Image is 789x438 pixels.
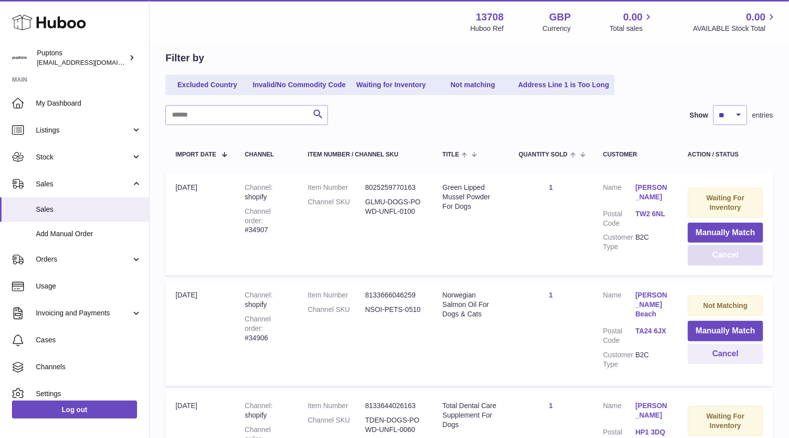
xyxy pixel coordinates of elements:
a: [PERSON_NAME] [635,183,668,202]
span: entries [752,111,773,120]
strong: 13708 [476,10,504,24]
div: #34907 [245,207,288,235]
a: Invalid/No Commodity Code [249,77,349,93]
dd: GLMU-DOGS-POWD-UNFL-0100 [365,197,423,216]
div: Customer [603,151,668,158]
span: Total sales [610,24,654,33]
span: Sales [36,205,142,214]
h2: Filter by [165,51,204,65]
a: HP1 3DQ [635,428,668,437]
dd: NSOI-PETS-0510 [365,305,423,314]
a: 0.00 AVAILABLE Stock Total [693,10,777,33]
div: shopify [245,401,288,420]
span: Add Manual Order [36,229,142,239]
a: Log out [12,401,137,419]
a: [PERSON_NAME] [635,401,668,420]
strong: GBP [549,10,571,24]
button: Cancel [688,245,763,266]
dt: Postal Code [603,326,635,345]
dd: B2C [635,350,668,369]
dt: Item Number [308,291,365,300]
span: 0.00 [746,10,766,24]
span: Import date [175,151,216,158]
dd: 8025259770163 [365,183,423,192]
label: Show [690,111,708,120]
a: Not matching [433,77,513,93]
strong: Channel order [245,207,271,225]
span: Cases [36,335,142,345]
dt: Channel SKU [308,416,365,435]
dd: TDEN-DOGS-POWD-UNFL-0060 [365,416,423,435]
span: Orders [36,255,131,264]
strong: Channel [245,183,273,191]
a: 0.00 Total sales [610,10,654,33]
div: Huboo Ref [471,24,504,33]
dt: Item Number [308,401,365,411]
strong: Channel [245,402,273,410]
button: Manually Match [688,321,763,341]
div: Currency [543,24,571,33]
dd: B2C [635,233,668,252]
a: 1 [549,402,553,410]
dt: Customer Type [603,233,635,252]
span: Listings [36,126,131,135]
dd: 8133644026163 [365,401,423,411]
span: Usage [36,282,142,291]
dt: Name [603,291,635,321]
td: [DATE] [165,281,235,386]
dt: Name [603,401,635,423]
strong: Not Matching [703,301,748,309]
div: shopify [245,291,288,309]
a: Excluded Country [167,77,247,93]
span: Title [443,151,459,158]
div: Channel [245,151,288,158]
div: #34906 [245,314,288,343]
strong: Waiting For Inventory [706,194,744,211]
dt: Channel SKU [308,197,365,216]
div: Total Dental Care Supplement For Dogs [443,401,499,430]
a: [PERSON_NAME] Beach [635,291,668,319]
dd: 8133666046259 [365,291,423,300]
dt: Name [603,183,635,204]
span: Sales [36,179,131,189]
div: Action / Status [688,151,763,158]
a: 1 [549,291,553,299]
a: TW2 6NL [635,209,668,219]
span: Quantity Sold [519,151,568,158]
td: [DATE] [165,173,235,276]
span: 0.00 [624,10,643,24]
div: Green Lipped Mussel Powder For Dogs [443,183,499,211]
span: Settings [36,389,142,399]
dt: Postal Code [603,209,635,228]
span: Channels [36,362,142,372]
a: Waiting for Inventory [351,77,431,93]
button: Cancel [688,344,763,364]
span: AVAILABLE Stock Total [693,24,777,33]
div: Norwegian Salmon Oil For Dogs & Cats [443,291,499,319]
strong: Channel [245,291,273,299]
span: Stock [36,152,131,162]
span: Invoicing and Payments [36,308,131,318]
a: Address Line 1 is Too Long [515,77,613,93]
a: TA24 6JX [635,326,668,336]
div: shopify [245,183,288,202]
a: 1 [549,183,553,191]
dt: Item Number [308,183,365,192]
div: Puptons [37,48,127,67]
strong: Waiting For Inventory [706,412,744,430]
span: [EMAIL_ADDRESS][DOMAIN_NAME] [37,58,147,66]
button: Manually Match [688,223,763,243]
img: hello@puptons.com [12,50,27,65]
div: Item Number / Channel SKU [308,151,423,158]
span: My Dashboard [36,99,142,108]
strong: Channel order [245,315,271,332]
dt: Channel SKU [308,305,365,314]
dt: Customer Type [603,350,635,369]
